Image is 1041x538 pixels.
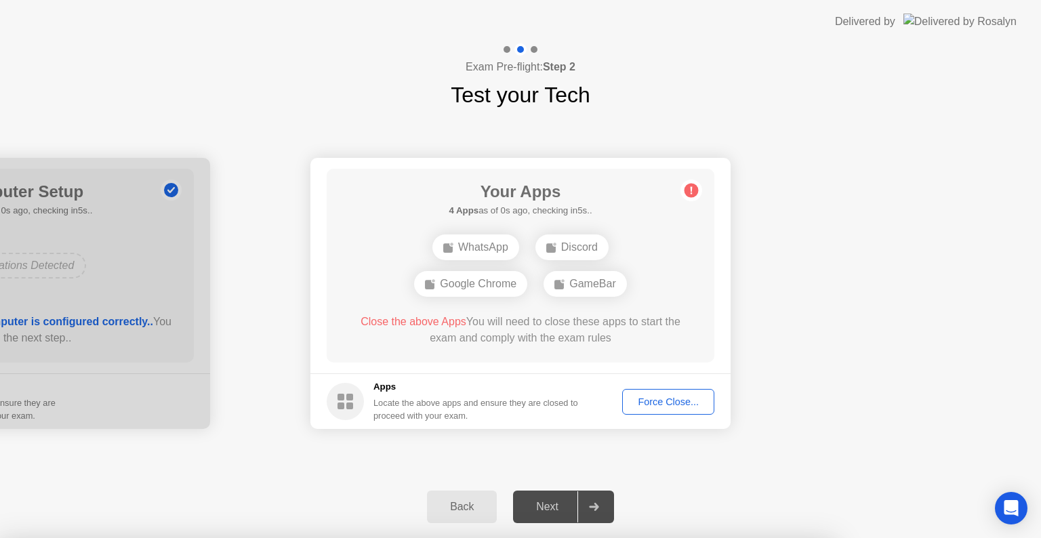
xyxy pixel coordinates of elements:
[361,316,466,327] span: Close the above Apps
[373,396,579,422] div: Locate the above apps and ensure they are closed to proceed with your exam.
[517,501,577,513] div: Next
[466,59,575,75] h4: Exam Pre-flight:
[451,79,590,111] h1: Test your Tech
[431,501,493,513] div: Back
[414,271,527,297] div: Google Chrome
[449,205,478,215] b: 4 Apps
[903,14,1017,29] img: Delivered by Rosalyn
[544,271,626,297] div: GameBar
[995,492,1027,524] div: Open Intercom Messenger
[627,396,710,407] div: Force Close...
[449,204,592,218] h5: as of 0s ago, checking in5s..
[835,14,895,30] div: Delivered by
[432,234,519,260] div: WhatsApp
[535,234,609,260] div: Discord
[346,314,695,346] div: You will need to close these apps to start the exam and comply with the exam rules
[449,180,592,204] h1: Your Apps
[373,380,579,394] h5: Apps
[543,61,575,73] b: Step 2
